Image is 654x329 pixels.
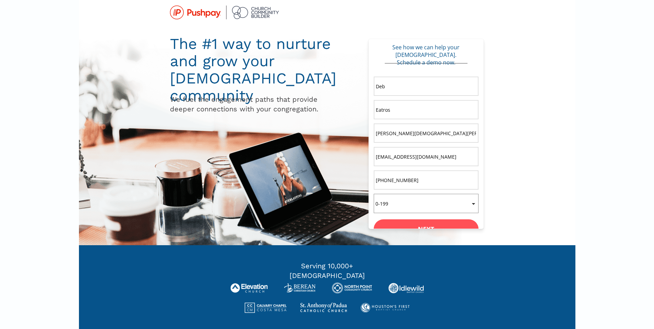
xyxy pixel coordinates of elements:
input: Email Address [374,147,479,166]
span: Schedule a demo now. [397,59,455,66]
input: First Name [374,77,479,96]
input: Organization Name [374,123,479,143]
input: Last Name [374,100,479,119]
span: The #1 way to nurture and grow your [DEMOGRAPHIC_DATA] community [170,35,336,104]
span: See how we can help your [DEMOGRAPHIC_DATA]. [392,43,460,59]
span: We fuel the engagement paths that provide deeper connections with your congregation. [170,95,318,113]
button: Next [374,219,479,239]
input: Phone Number [374,170,479,190]
span: Serving 10,000+ [DEMOGRAPHIC_DATA] [290,262,365,280]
